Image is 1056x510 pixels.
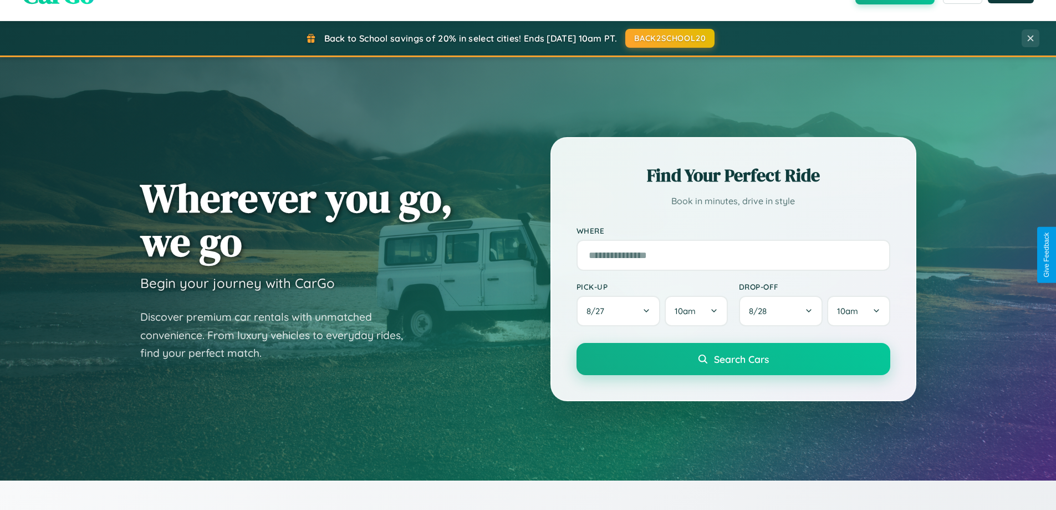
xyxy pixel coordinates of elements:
label: Drop-off [739,282,890,291]
h1: Wherever you go, we go [140,176,453,264]
button: 10am [665,296,727,326]
label: Pick-up [577,282,728,291]
p: Book in minutes, drive in style [577,193,890,209]
span: 8 / 27 [586,306,610,316]
h2: Find Your Perfect Ride [577,163,890,188]
span: 8 / 28 [749,306,772,316]
span: Search Cars [714,353,769,365]
div: Give Feedback [1043,233,1050,277]
label: Where [577,226,890,235]
span: Back to School savings of 20% in select cities! Ends [DATE] 10am PT. [324,33,617,44]
button: 8/27 [577,296,661,326]
p: Discover premium car rentals with unmatched convenience. From luxury vehicles to everyday rides, ... [140,308,417,362]
h3: Begin your journey with CarGo [140,275,335,291]
button: BACK2SCHOOL20 [625,29,715,48]
span: 10am [837,306,858,316]
span: 10am [675,306,696,316]
button: Search Cars [577,343,890,375]
button: 10am [827,296,890,326]
button: 8/28 [739,296,823,326]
